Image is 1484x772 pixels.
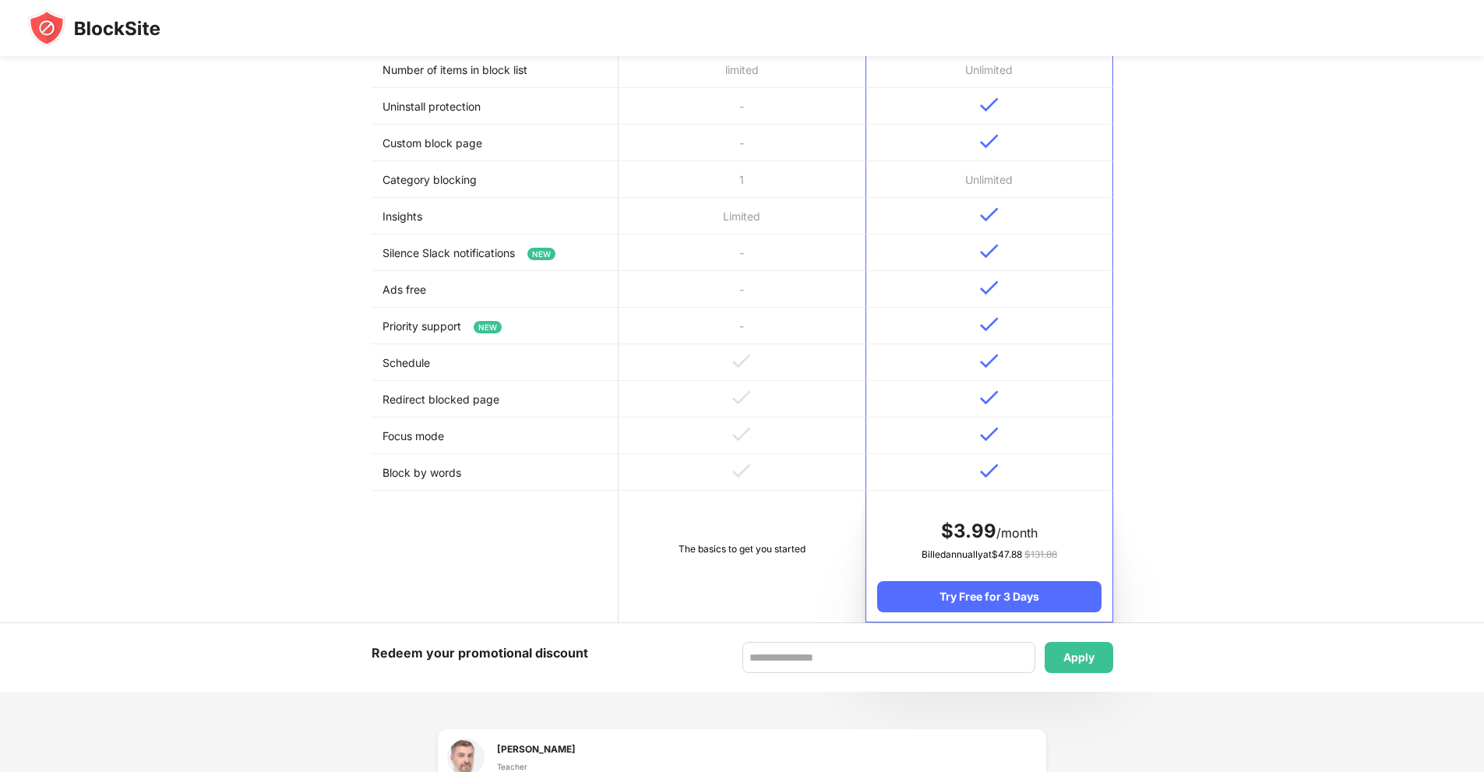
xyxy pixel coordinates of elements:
[372,381,619,418] td: Redirect blocked page
[372,51,619,88] td: Number of items in block list
[629,541,855,557] div: The basics to get you started
[619,51,865,88] td: limited
[619,161,865,198] td: 1
[865,161,1112,198] td: Unlimited
[372,308,619,344] td: Priority support
[527,248,555,260] span: NEW
[372,234,619,271] td: Silence Slack notifications
[372,125,619,161] td: Custom block page
[1063,651,1094,664] div: Apply
[619,234,865,271] td: -
[980,244,999,259] img: v-blue.svg
[474,321,502,333] span: NEW
[619,308,865,344] td: -
[980,427,999,442] img: v-blue.svg
[980,317,999,332] img: v-blue.svg
[732,427,751,442] img: v-grey.svg
[877,581,1101,612] div: Try Free for 3 Days
[1024,548,1057,560] span: $ 131.88
[980,207,999,222] img: v-blue.svg
[980,134,999,149] img: v-blue.svg
[980,464,999,478] img: v-blue.svg
[980,97,999,112] img: v-blue.svg
[619,88,865,125] td: -
[372,88,619,125] td: Uninstall protection
[372,418,619,454] td: Focus mode
[865,51,1112,88] td: Unlimited
[372,198,619,234] td: Insights
[941,520,996,542] span: $ 3.99
[732,464,751,478] img: v-grey.svg
[619,125,865,161] td: -
[980,280,999,295] img: v-blue.svg
[619,271,865,308] td: -
[877,519,1101,544] div: /month
[372,344,619,381] td: Schedule
[28,9,160,47] img: blocksite-icon-black.svg
[372,271,619,308] td: Ads free
[372,454,619,491] td: Block by words
[619,198,865,234] td: Limited
[372,161,619,198] td: Category blocking
[497,742,576,756] div: [PERSON_NAME]
[980,390,999,405] img: v-blue.svg
[732,390,751,405] img: v-grey.svg
[732,354,751,368] img: v-grey.svg
[877,547,1101,562] div: Billed annually at $ 47.88
[980,354,999,368] img: v-blue.svg
[372,642,588,664] div: Redeem your promotional discount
